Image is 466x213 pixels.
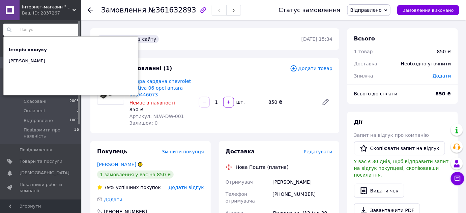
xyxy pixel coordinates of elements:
[4,47,52,53] div: Історія пошуку
[69,118,79,124] span: 1000
[20,199,62,211] span: Панель управління
[279,7,341,13] div: Статус замовлення
[354,141,445,155] button: Скопіювати запит на відгук
[169,185,204,190] span: Додати відгук
[129,79,191,97] a: Опора кардана chevrolet captiva 06 opel antara 06,0446073
[266,97,316,107] div: 850 ₴
[97,35,159,43] div: Замовлення з сайту
[20,182,62,194] span: Показники роботи компанії
[104,197,122,202] span: Додати
[97,184,161,191] div: успішних покупок
[22,10,81,16] div: Ваш ID: 2837267
[350,7,382,13] span: Відправлено
[104,185,114,190] span: 79%
[97,171,174,179] div: 1 замовлення у вас на 850 ₴
[20,158,62,164] span: Товари та послуги
[234,164,290,171] div: Нова Пошта (платна)
[129,106,194,113] div: 850 ₴
[354,35,375,42] span: Всього
[3,24,80,36] input: Пошук
[403,8,454,13] span: Замовлення виконано
[433,73,451,79] span: Додати
[354,49,373,54] span: 1 товар
[271,176,334,188] div: [PERSON_NAME]
[354,73,373,79] span: Знижка
[22,4,72,10] span: Інтернет-магазин "ПроДеталь"
[97,148,127,155] span: Покупець
[69,98,79,104] span: 2008
[129,100,175,105] span: Немає в наявності
[397,5,459,15] button: Замовлення виконано
[97,162,136,167] a: [PERSON_NAME]
[88,7,93,13] div: Повернутися назад
[436,91,451,96] b: 850 ₴
[129,120,158,126] span: Залишок: 0
[226,191,255,204] span: Телефон отримувача
[20,170,69,176] span: [DEMOGRAPHIC_DATA]
[397,56,455,71] div: Необхідно уточнити
[354,119,362,125] span: Дії
[129,114,184,119] span: Артикул: NLW-DW-001
[304,149,332,154] span: Редагувати
[235,99,245,105] div: шт.
[24,98,47,104] span: Скасовані
[354,91,398,96] span: Всього до сплати
[301,36,332,42] time: [DATE] 15:34
[101,6,146,14] span: Замовлення
[162,149,204,154] span: Змінити покупця
[4,56,50,66] div: [PERSON_NAME]
[148,6,196,14] span: №361632893
[354,61,377,66] span: Доставка
[319,95,332,109] a: Редагувати
[271,188,334,207] div: [PHONE_NUMBER]
[290,65,332,72] span: Додати товар
[354,159,449,178] span: У вас є 30 днів, щоб відправити запит на відгук покупцеві, скопіювавши посилання.
[354,132,429,138] span: Запит на відгук про компанію
[226,148,255,155] span: Доставка
[77,108,79,114] span: 0
[20,147,52,153] span: Повідомлення
[226,179,253,185] span: Отримувач
[354,184,404,198] button: Видати чек
[24,118,53,124] span: Відправлено
[451,172,464,185] button: Чат з покупцем
[24,127,74,139] span: Повідомити про наявність
[24,108,45,114] span: Оплачені
[74,127,79,139] span: 36
[437,48,451,55] div: 850 ₴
